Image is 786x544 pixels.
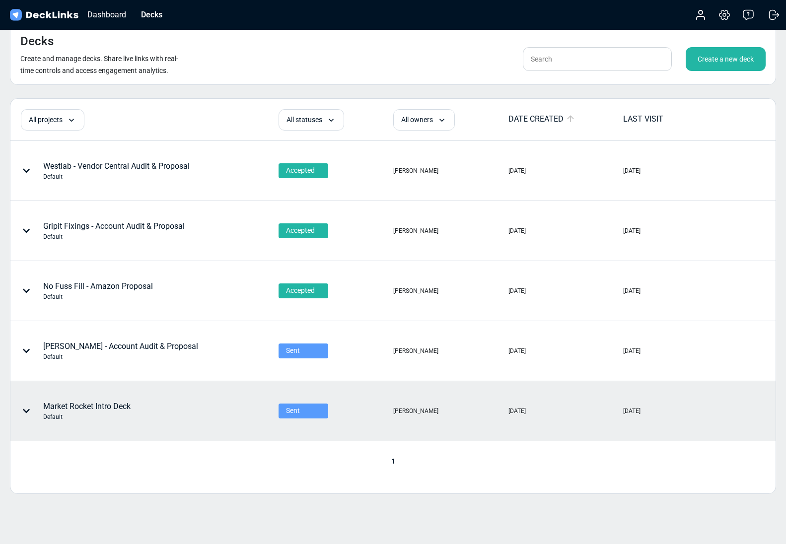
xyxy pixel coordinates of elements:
[43,340,198,361] div: [PERSON_NAME] - Account Audit & Proposal
[508,226,526,235] div: [DATE]
[508,346,526,355] div: [DATE]
[623,407,641,415] div: [DATE]
[20,34,54,49] h4: Decks
[393,226,438,235] div: [PERSON_NAME]
[686,47,766,71] div: Create a new deck
[279,109,344,131] div: All statuses
[623,113,737,125] div: LAST VISIT
[623,166,641,175] div: [DATE]
[623,346,641,355] div: [DATE]
[623,226,641,235] div: [DATE]
[286,406,300,416] span: Sent
[136,8,167,21] div: Decks
[393,286,438,295] div: [PERSON_NAME]
[286,345,300,356] span: Sent
[43,401,131,421] div: Market Rocket Intro Deck
[43,280,153,301] div: No Fuss Fill - Amazon Proposal
[623,286,641,295] div: [DATE]
[21,109,84,131] div: All projects
[8,8,80,22] img: DeckLinks
[286,225,315,236] span: Accepted
[286,285,315,296] span: Accepted
[43,232,185,241] div: Default
[508,166,526,175] div: [DATE]
[286,165,315,176] span: Accepted
[393,109,455,131] div: All owners
[82,8,131,21] div: Dashboard
[508,113,622,126] div: DATE CREATED
[43,220,185,241] div: Gripit Fixings - Account Audit & Proposal
[393,166,438,175] div: [PERSON_NAME]
[43,292,153,301] div: Default
[393,346,438,355] div: [PERSON_NAME]
[393,407,438,415] div: [PERSON_NAME]
[508,407,526,415] div: [DATE]
[43,352,198,361] div: Default
[43,172,190,181] div: Default
[20,55,178,74] small: Create and manage decks. Share live links with real-time controls and access engagement analytics.
[508,286,526,295] div: [DATE]
[523,47,672,71] input: Search
[386,457,400,465] span: 1
[43,160,190,181] div: Westlab - Vendor Central Audit & Proposal
[43,412,131,421] div: Default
